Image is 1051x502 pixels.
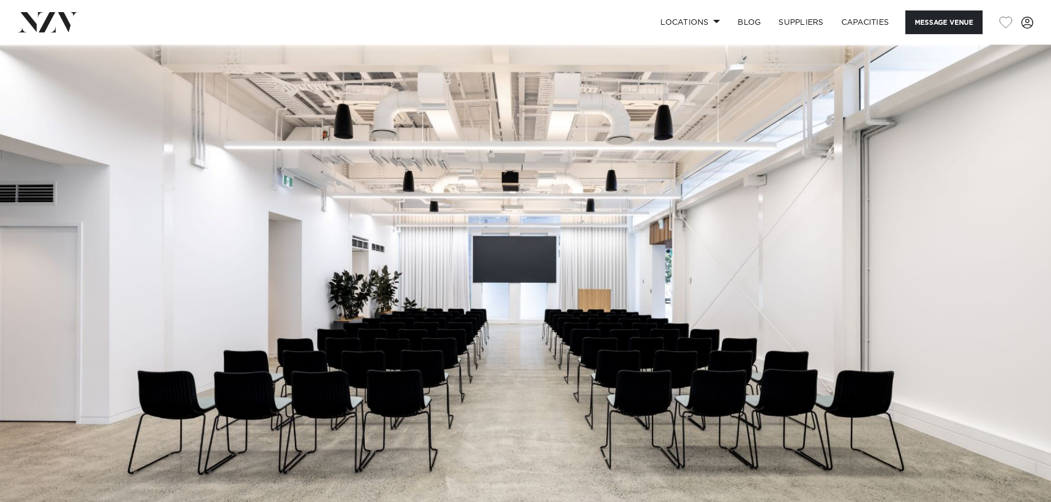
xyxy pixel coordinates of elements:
a: Locations [652,10,729,34]
img: nzv-logo.png [18,12,78,32]
a: Capacities [833,10,898,34]
a: BLOG [729,10,770,34]
a: SUPPLIERS [770,10,832,34]
button: Message Venue [905,10,983,34]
